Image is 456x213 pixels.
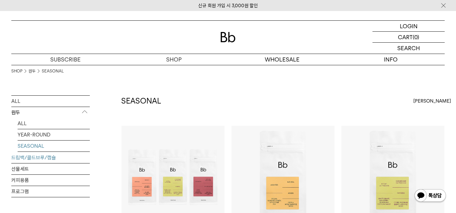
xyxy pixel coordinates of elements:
img: 로고 [220,32,236,42]
p: WHOLESALE [228,54,336,65]
a: SEASONAL [18,141,90,152]
a: SHOP [11,68,22,74]
p: INFO [336,54,445,65]
p: LOGIN [400,21,418,31]
a: SUBSCRIBE [11,54,120,65]
p: (0) [413,32,419,42]
a: SEASONAL [42,68,64,74]
a: 선물세트 [11,163,90,174]
a: YEAR-ROUND [18,129,90,140]
a: 원두 [29,68,35,74]
a: 커피용품 [11,175,90,186]
a: SHOP [120,54,228,65]
p: 원두 [11,107,90,118]
a: 드립백/콜드브루/캡슐 [11,152,90,163]
a: ALL [11,96,90,107]
p: SEARCH [397,43,420,54]
span: [PERSON_NAME] [413,97,451,105]
h2: SEASONAL [121,96,161,106]
a: CART (0) [372,32,445,43]
a: 신규 회원 가입 시 3,000원 할인 [198,3,258,8]
a: ALL [18,118,90,129]
img: 카카오톡 채널 1:1 채팅 버튼 [414,189,447,204]
a: 프로그램 [11,186,90,197]
p: CART [398,32,413,42]
a: LOGIN [372,21,445,32]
